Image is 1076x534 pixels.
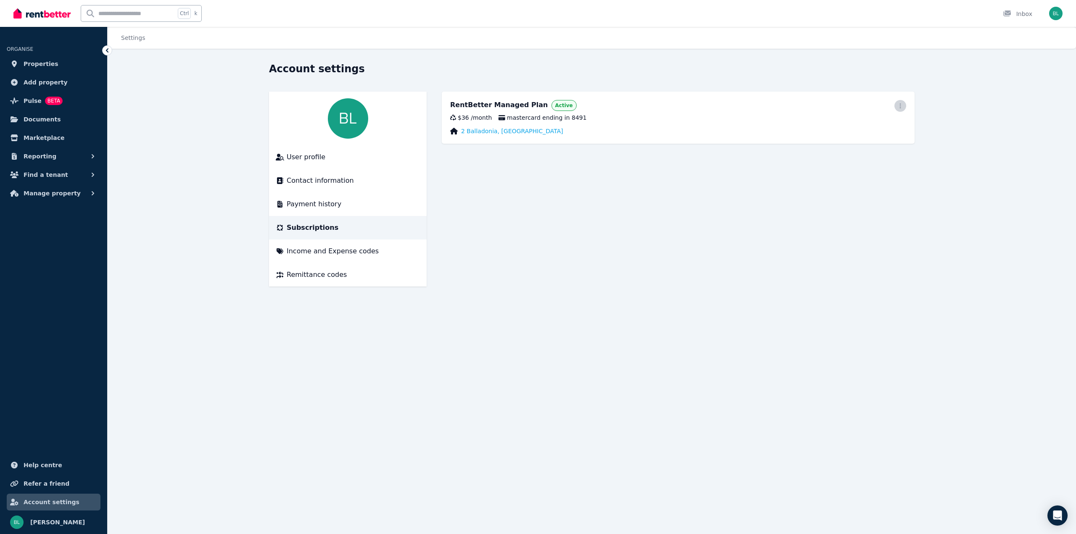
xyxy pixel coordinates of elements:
[24,114,61,124] span: Documents
[7,74,100,91] a: Add property
[276,270,420,280] a: Remittance codes
[450,113,492,122] div: $36 / month
[45,97,63,105] span: BETA
[498,113,586,122] span: mastercard ending in 8491
[7,185,100,202] button: Manage property
[287,223,338,233] span: Subscriptions
[461,127,563,135] a: 2 Balladonia, [GEOGRAPHIC_DATA]
[24,188,81,198] span: Manage property
[24,96,42,106] span: Pulse
[269,62,365,76] h1: Account settings
[555,102,573,109] span: Active
[287,199,341,209] span: Payment history
[7,166,100,183] button: Find a tenant
[287,176,354,186] span: Contact information
[287,246,379,256] span: Income and Expense codes
[287,152,325,162] span: User profile
[24,479,69,489] span: Refer a friend
[24,77,68,87] span: Add property
[450,100,548,111] div: RentBetter Managed Plan
[276,246,420,256] a: Income and Expense codes
[7,494,100,510] a: Account settings
[194,10,197,17] span: k
[30,517,85,527] span: [PERSON_NAME]
[24,497,79,507] span: Account settings
[7,475,100,492] a: Refer a friend
[24,170,68,180] span: Find a tenant
[13,7,71,20] img: RentBetter
[24,133,64,143] span: Marketplace
[276,223,420,233] a: Subscriptions
[1049,7,1063,20] img: Brett Luck
[276,176,420,186] a: Contact information
[178,8,191,19] span: Ctrl
[24,151,56,161] span: Reporting
[287,270,347,280] span: Remittance codes
[108,27,155,49] nav: Breadcrumb
[7,55,100,72] a: Properties
[24,59,58,69] span: Properties
[10,516,24,529] img: Brett Luck
[7,92,100,109] a: PulseBETA
[7,129,100,146] a: Marketplace
[276,199,420,209] a: Payment history
[1003,10,1032,18] div: Inbox
[276,152,420,162] a: User profile
[7,46,33,52] span: ORGANISE
[7,148,100,165] button: Reporting
[328,98,368,139] img: Brett Luck
[121,34,145,41] a: Settings
[24,460,62,470] span: Help centre
[7,457,100,473] a: Help centre
[7,111,100,128] a: Documents
[1047,505,1068,526] div: Open Intercom Messenger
